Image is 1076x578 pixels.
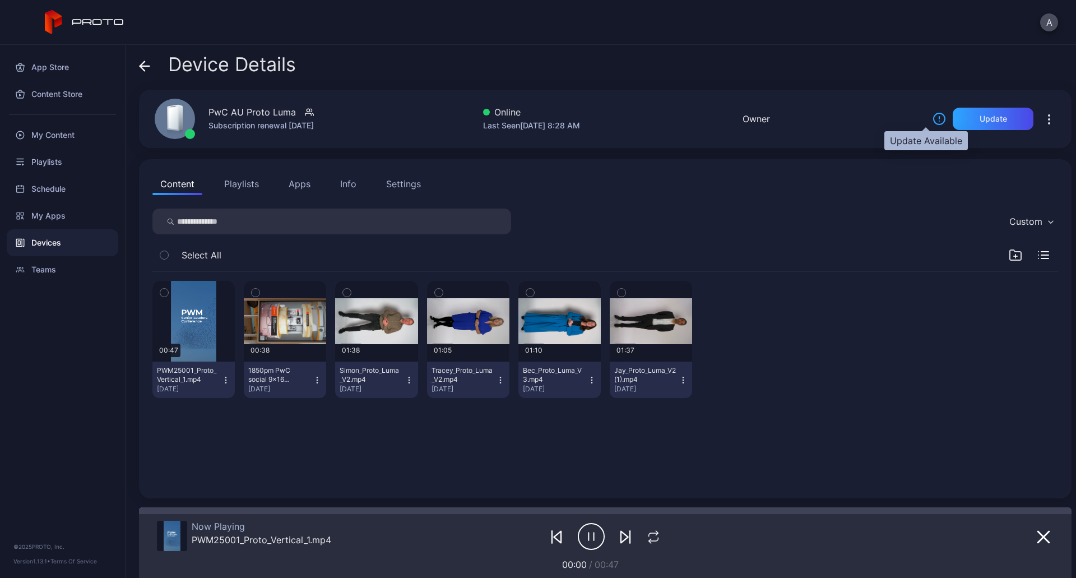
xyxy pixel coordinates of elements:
button: A [1040,13,1058,31]
span: Version 1.13.1 • [13,558,50,565]
div: Last Seen [DATE] 8:28 AM [483,119,580,132]
div: Bec_Proto_Luma_V3.mp4 [523,366,585,384]
div: Custom [1009,216,1042,227]
button: Playlists [216,173,267,195]
button: Tracey_Proto_Luma_V2.mp4[DATE] [427,362,509,398]
button: Apps [281,173,318,195]
a: Playlists [7,149,118,175]
a: Devices [7,229,118,256]
div: [DATE] [614,385,679,394]
span: 00:00 [562,559,587,570]
a: Terms Of Service [50,558,97,565]
div: Update Available [884,131,968,150]
div: Info [340,177,356,191]
button: Simon_Proto_Luma_V2.mp4[DATE] [335,362,418,398]
a: My Apps [7,202,118,229]
div: Update [980,114,1007,123]
div: [DATE] [523,385,587,394]
div: Subscription renewal [DATE] [208,119,314,132]
div: Now Playing [192,521,331,532]
div: Tracey_Proto_Luma_V2.mp4 [432,366,493,384]
a: My Content [7,122,118,149]
div: Online [483,105,580,119]
div: Simon_Proto_Luma_V2.mp4 [340,366,401,384]
span: Select All [182,248,221,262]
button: PWM25001_Proto_Vertical_1.mp4[DATE] [152,362,235,398]
span: Device Details [168,54,296,75]
button: 1850pm PwC social 9x16 V3.mp4[DATE] [244,362,326,398]
div: 1850pm PwC social 9x16 V3.mp4 [248,366,310,384]
span: 00:47 [595,559,619,570]
div: © 2025 PROTO, Inc. [13,542,112,551]
div: PWM25001_Proto_Vertical_1.mp4 [157,366,219,384]
a: App Store [7,54,118,81]
div: Owner [743,112,770,126]
button: Bec_Proto_Luma_V3.mp4[DATE] [518,362,601,398]
div: [DATE] [157,385,221,394]
button: Jay_Proto_Luma_V2(1).mp4[DATE] [610,362,692,398]
button: Settings [378,173,429,195]
div: [DATE] [340,385,404,394]
div: Jay_Proto_Luma_V2(1).mp4 [614,366,676,384]
span: / [589,559,592,570]
div: Settings [386,177,421,191]
button: Info [332,173,364,195]
a: Content Store [7,81,118,108]
div: PwC AU Proto Luma [208,105,296,119]
a: Teams [7,256,118,283]
button: Custom [1004,209,1058,234]
a: Schedule [7,175,118,202]
div: PWM25001_Proto_Vertical_1.mp4 [192,534,331,545]
button: Update [953,108,1033,130]
button: Content [152,173,202,195]
div: [DATE] [248,385,313,394]
div: [DATE] [432,385,496,394]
